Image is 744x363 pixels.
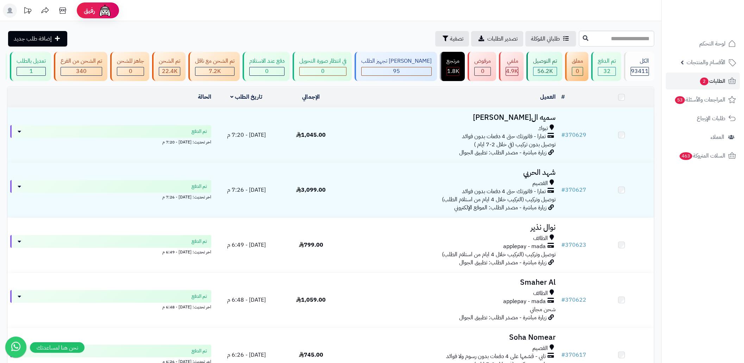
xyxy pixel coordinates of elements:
span: # [561,296,565,304]
div: 0 [300,67,346,75]
span: الأقسام والمنتجات [687,57,725,67]
span: 1,059.00 [296,296,326,304]
span: 340 [76,67,87,75]
span: 745.00 [299,351,323,359]
span: 1 [30,67,33,75]
a: [PERSON_NAME] تجهيز الطلب 95 [353,52,438,81]
span: 0 [129,67,132,75]
span: شحن مجاني [530,305,556,314]
a: المراجعات والأسئلة53 [666,91,740,108]
div: جاهز للشحن [117,57,144,65]
a: تاريخ الطلب [230,93,262,101]
span: [DATE] - 7:26 م [227,186,266,194]
span: تمارا - فاتورتك حتى 4 دفعات بدون فوائد [462,187,546,196]
span: القصيم [532,344,548,352]
h3: نوال نذير [346,223,556,232]
span: [DATE] - 7:20 م [227,131,266,139]
div: تم الشحن [159,57,180,65]
a: #370627 [561,186,586,194]
div: اخر تحديث: [DATE] - 7:20 م [10,138,211,145]
a: تعديل بالطلب 1 [8,52,52,81]
div: تم الشحن من الفرع [61,57,102,65]
span: العملاء [711,132,724,142]
span: 0 [481,67,484,75]
span: # [561,351,565,359]
span: الطائف [533,234,548,242]
span: طلباتي المُوكلة [531,35,560,43]
a: #370623 [561,241,586,249]
span: 3,099.00 [296,186,326,194]
span: 463 [680,152,692,160]
div: 340 [61,67,102,75]
span: توصيل وتركيب (التركيب خلال 4 ايام من استلام الطلب) [442,195,556,204]
button: تصفية [435,31,469,47]
span: تصفية [450,35,463,43]
div: تم التوصيل [533,57,557,65]
div: 7223 [195,67,234,75]
span: زيارة مباشرة - مصدر الطلب: تطبيق الجوال [459,313,546,322]
a: الطلبات2 [666,73,740,90]
a: #370622 [561,296,586,304]
span: 0 [321,67,325,75]
h3: شهد الحربي [346,168,556,177]
div: مرفوض [474,57,491,65]
span: [DATE] - 6:48 م [227,296,266,304]
span: 4.9K [506,67,518,75]
a: تم الدفع 32 [590,52,623,81]
span: # [561,241,565,249]
span: 2 [700,78,708,85]
span: 53 [675,96,685,104]
span: زيارة مباشرة - مصدر الطلب: تطبيق الجوال [459,148,546,157]
a: مرتجع 1.8K [438,52,466,81]
span: # [561,186,565,194]
a: إضافة طلب جديد [8,31,67,47]
a: تحديثات المنصة [19,4,36,19]
a: #370617 [561,351,586,359]
a: تم الشحن مع ناقل 7.2K [187,52,241,81]
span: تم الدفع [192,238,207,245]
div: في انتظار صورة التحويل [299,57,346,65]
span: توصيل بدون تركيب (في خلال 2-7 ايام ) [474,140,556,149]
div: اخر تحديث: [DATE] - 7:26 م [10,193,211,200]
span: 56.2K [537,67,553,75]
a: ملغي 4.9K [498,52,525,81]
span: 1,045.00 [296,131,326,139]
a: مرفوض 0 [466,52,498,81]
a: تصدير الطلبات [471,31,523,47]
a: العملاء [666,129,740,146]
a: طلبات الإرجاع [666,110,740,127]
div: 22425 [159,67,180,75]
span: المراجعات والأسئلة [674,95,725,105]
span: تم الدفع [192,347,207,355]
span: زيارة مباشرة - مصدر الطلب: تطبيق الجوال [459,258,546,267]
span: [DATE] - 6:26 م [227,351,266,359]
div: 0 [117,67,144,75]
div: مرتجع [446,57,459,65]
a: الحالة [198,93,211,101]
div: تعديل بالطلب [17,57,46,65]
a: جاهز للشحن 0 [109,52,151,81]
span: طلبات الإرجاع [697,113,725,123]
h3: Smaher Al [346,278,556,287]
span: الطائف [533,289,548,297]
img: ai-face.png [98,4,112,18]
h3: Soha Nomear [346,333,556,342]
img: logo-2.png [696,19,737,34]
span: إضافة طلب جديد [14,35,52,43]
div: 56211 [533,67,557,75]
span: القصيم [532,179,548,187]
div: دفع عند الاستلام [249,57,285,65]
span: تمارا - فاتورتك حتى 4 دفعات بدون فوائد [462,133,546,141]
span: # [561,131,565,139]
span: 22.4K [162,67,177,75]
div: 1784 [447,67,459,75]
a: في انتظار صورة التحويل 0 [291,52,353,81]
div: 0 [475,67,490,75]
span: تم الدفع [192,293,207,300]
div: 32 [598,67,615,75]
span: 95 [393,67,400,75]
a: تم الشحن من الفرع 340 [52,52,109,81]
a: لوحة التحكم [666,35,740,52]
a: الإجمالي [302,93,320,101]
div: معلق [572,57,583,65]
